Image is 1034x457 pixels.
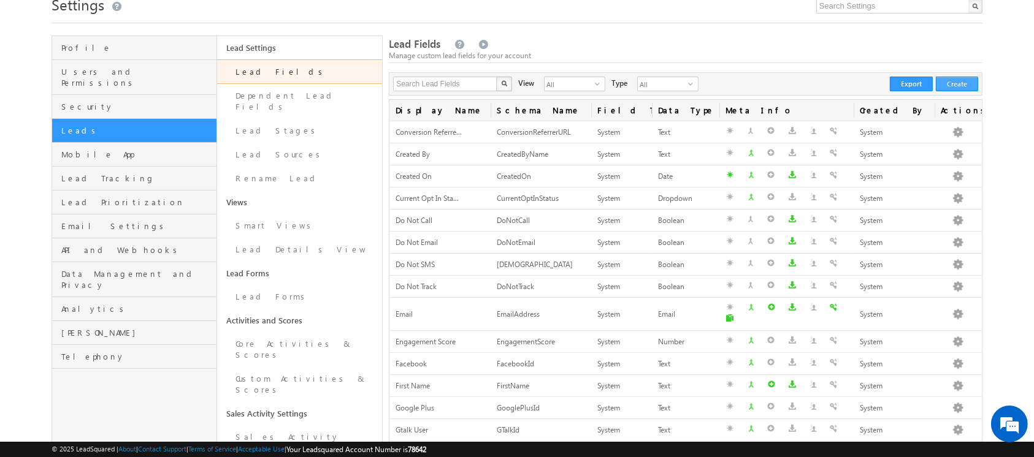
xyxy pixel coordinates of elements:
[52,60,216,95] a: Users and Permissions
[217,402,382,425] a: Sales Activity Settings
[61,101,213,112] span: Security
[396,238,438,247] span: Do Not Email
[597,214,646,227] div: System
[860,358,929,371] div: System
[217,309,382,332] a: Activities and Scores
[396,216,432,225] span: Do Not Call
[217,367,382,402] a: Custom Activities & Scores
[860,192,929,205] div: System
[860,336,929,349] div: System
[52,345,216,369] a: Telephony
[61,197,213,208] span: Lead Prioritization
[860,308,929,321] div: System
[389,50,982,61] div: Manage custom lead fields for your account
[188,445,236,453] a: Terms of Service
[860,281,929,293] div: System
[719,100,854,121] span: Meta Info
[597,402,646,415] div: System
[389,37,440,51] span: Lead Fields
[597,192,646,205] div: System
[396,403,434,412] span: Google Plus
[52,297,216,321] a: Analytics
[658,170,713,183] div: Date
[61,42,213,53] span: Profile
[217,84,382,119] a: Dependent Lead Fields
[61,244,213,255] span: API and Webhooks
[595,80,605,88] span: select
[497,424,586,437] div: GTalkId
[597,148,646,161] div: System
[217,119,382,143] a: Lead Stages
[217,238,382,262] a: Lead Details View
[61,221,213,232] span: Email Settings
[118,445,136,453] a: About
[286,445,426,454] span: Your Leadsquared Account Number is
[860,402,929,415] div: System
[658,308,713,321] div: Email
[658,126,713,139] div: Text
[860,424,929,437] div: System
[52,444,426,455] span: © 2025 LeadSquared | | | | |
[497,336,586,349] div: EngagementScore
[396,309,413,319] span: Email
[396,149,430,159] span: Created By
[217,262,382,285] a: Lead Forms
[591,100,652,121] span: Field Type
[61,327,213,338] span: [PERSON_NAME]
[408,445,426,454] span: 78642
[658,358,713,371] div: Text
[61,173,213,184] span: Lead Tracking
[860,380,929,393] div: System
[52,36,216,60] a: Profile
[658,336,713,349] div: Number
[860,259,929,271] div: System
[238,445,285,453] a: Acceptable Use
[52,262,216,297] a: Data Management and Privacy
[597,126,646,139] div: System
[396,359,427,368] span: Facebook
[52,143,216,167] a: Mobile App
[658,424,713,437] div: Text
[138,445,186,453] a: Contact Support
[597,170,646,183] div: System
[497,259,586,271] div: [DEMOGRAPHIC_DATA]
[52,95,216,119] a: Security
[935,100,982,121] span: Actions
[658,214,713,227] div: Boolean
[497,380,586,393] div: FirstName
[658,192,713,205] div: Dropdown
[396,337,456,346] span: Engagement Score
[52,119,216,143] a: Leads
[217,285,382,309] a: Lead Forms
[860,236,929,249] div: System
[217,332,382,367] a: Core Activities & Scores
[860,126,929,139] div: System
[638,77,688,91] span: All
[52,191,216,214] a: Lead Prioritization
[396,127,462,137] span: Conversion Referre...
[217,36,382,59] a: Lead Settings
[497,170,586,183] div: CreatedOn
[217,191,382,214] a: Views
[658,148,713,161] div: Text
[597,380,646,393] div: System
[936,77,978,91] button: Create
[688,80,698,88] span: select
[61,268,213,290] span: Data Management and Privacy
[597,236,646,249] div: System
[217,167,382,191] a: Rename Lead
[396,282,437,291] span: Do Not Track
[491,100,592,121] span: Schema Name
[658,281,713,293] div: Boolean
[61,351,213,362] span: Telephony
[52,214,216,238] a: Email Settings
[61,66,213,88] span: Users and Permissions
[597,308,646,321] div: System
[860,148,929,161] div: System
[52,238,216,262] a: API and Webhooks
[497,402,586,415] div: GooglePlusId
[396,381,430,390] span: First Name
[611,77,627,89] div: Type
[497,308,586,321] div: EmailAddress
[61,303,213,314] span: Analytics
